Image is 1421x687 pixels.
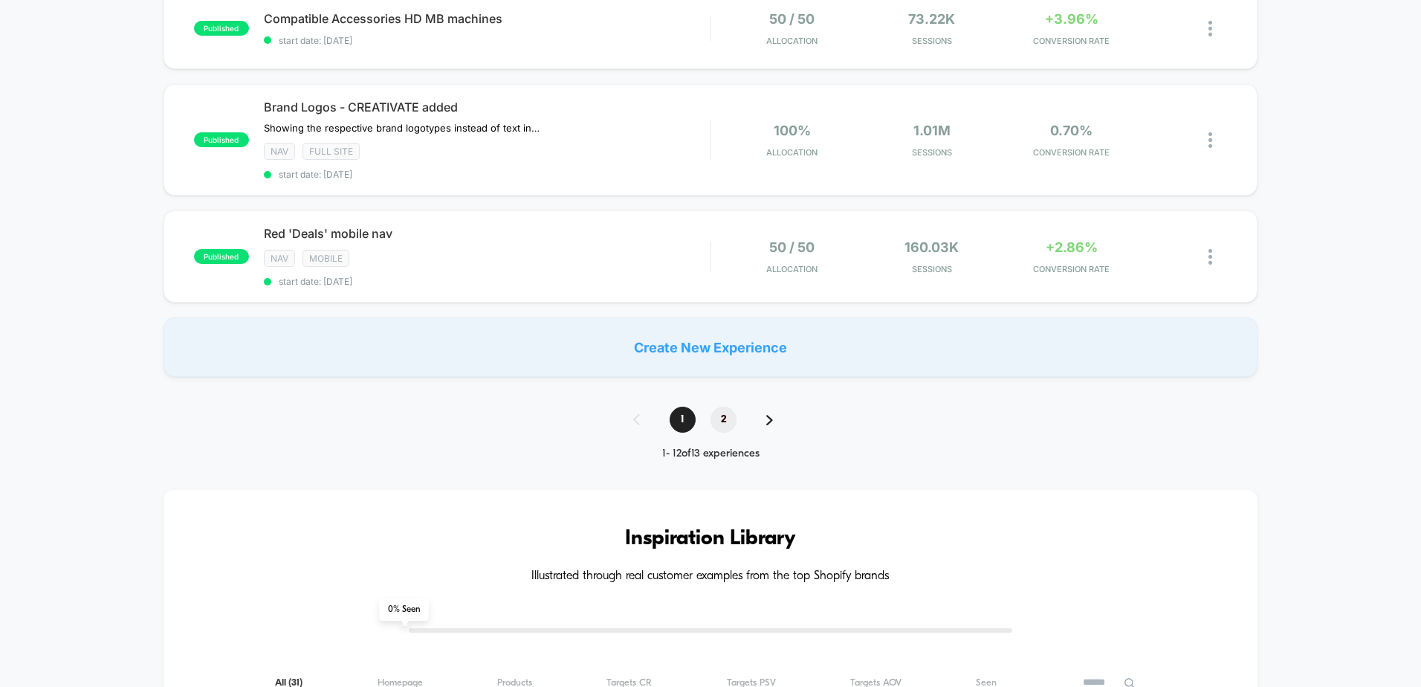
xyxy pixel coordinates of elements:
[264,11,710,26] span: Compatible Accessories HD MB machines
[302,250,349,267] span: Mobile
[264,143,295,160] span: NAV
[194,132,249,147] span: published
[1050,123,1093,138] span: 0.70%
[866,264,998,274] span: Sessions
[866,36,998,46] span: Sessions
[769,11,815,27] span: 50 / 50
[710,407,737,433] span: 2
[1208,132,1212,148] img: close
[264,169,710,180] span: start date: [DATE]
[264,100,710,115] span: Brand Logos - CREATIVATE added
[774,123,811,138] span: 100%
[264,276,710,287] span: start date: [DATE]
[1006,36,1138,46] span: CONVERSION RATE
[264,226,710,241] span: Red 'Deals' mobile nav
[194,21,249,36] span: published
[302,143,360,160] span: Full site
[264,250,295,267] span: NAV
[904,239,959,255] span: 160.03k
[766,415,773,425] img: pagination forward
[766,264,818,274] span: Allocation
[1208,249,1212,265] img: close
[769,239,815,255] span: 50 / 50
[1006,147,1138,158] span: CONVERSION RATE
[264,122,540,134] span: Showing the respective brand logotypes instead of text in tabs
[913,123,951,138] span: 1.01M
[208,527,1213,551] h3: Inspiration Library
[766,36,818,46] span: Allocation
[1046,239,1098,255] span: +2.86%
[618,448,803,460] div: 1 - 12 of 13 experiences
[379,599,429,621] span: 0 % Seen
[1006,264,1138,274] span: CONVERSION RATE
[264,35,710,46] span: start date: [DATE]
[866,147,998,158] span: Sessions
[194,249,249,264] span: published
[908,11,955,27] span: 73.22k
[1045,11,1098,27] span: +3.96%
[1208,21,1212,36] img: close
[164,317,1257,377] div: Create New Experience
[766,147,818,158] span: Allocation
[208,570,1213,584] h4: Illustrated through real customer examples from the top Shopify brands
[670,407,696,433] span: 1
